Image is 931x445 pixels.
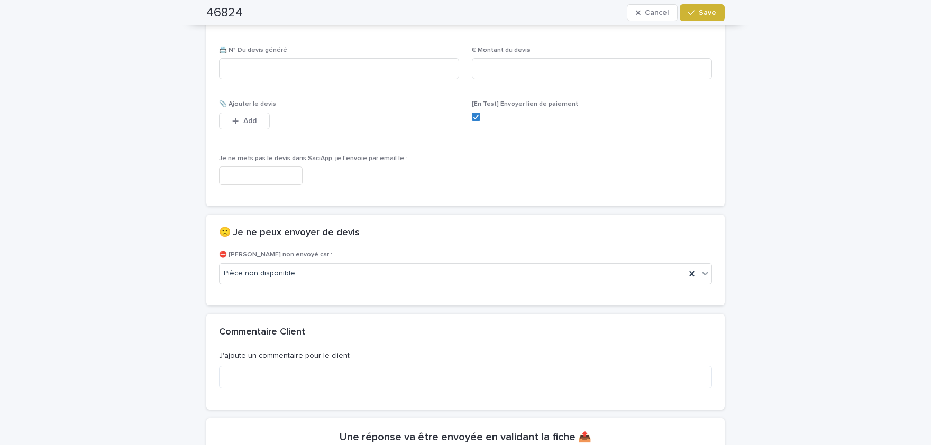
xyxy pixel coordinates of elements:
button: Add [219,113,270,129]
span: € Montant du devis [472,47,530,53]
span: Add [243,117,257,125]
h2: 🙁 Je ne peux envoyer de devis [219,227,360,239]
span: Je ne mets pas le devis dans SaciApp, je l'envoie par email le : [219,155,407,162]
button: Cancel [627,4,678,21]
span: 📎 Ajouter le devis [219,101,276,107]
span: Save [699,9,716,16]
h2: Commentaire Client [219,327,305,338]
span: Cancel [645,9,669,16]
button: Save [680,4,725,21]
span: 📇 N° Du devis généré [219,47,287,53]
p: J'ajoute un commentaire pour le client [219,350,712,361]
h2: Une réponse va être envoyée en validant la fiche 📤 [340,431,591,443]
span: Pièce non disponible [224,268,295,279]
h2: 46824 [206,5,243,21]
span: ⛔ [PERSON_NAME] non envoyé car : [219,252,332,258]
span: [En Test] Envoyer lien de paiement [472,101,578,107]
